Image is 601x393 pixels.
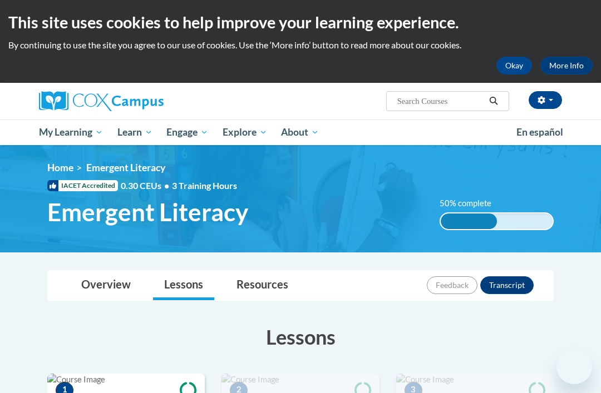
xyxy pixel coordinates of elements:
a: More Info [540,57,593,74]
a: Engage [159,120,215,145]
a: En español [509,121,570,144]
div: 50% complete [441,213,497,229]
button: Search [485,94,502,108]
h3: Lessons [47,323,554,351]
a: Resources [225,271,299,300]
div: Main menu [31,120,570,145]
button: Feedback [427,276,477,294]
img: Cox Campus [39,91,164,111]
a: Lessons [153,271,214,300]
button: Transcript [480,276,534,294]
label: 50% complete [440,197,504,210]
a: Explore [215,120,274,145]
span: • [164,180,169,191]
span: My Learning [39,126,103,139]
input: Search Courses [396,94,485,108]
a: Home [47,162,73,173]
span: Learn [117,126,152,139]
span: Emergent Literacy [47,197,248,227]
span: Explore [223,126,267,139]
a: About [274,120,327,145]
h2: This site uses cookies to help improve your learning experience. [8,11,593,33]
a: Overview [70,271,142,300]
iframe: Button to launch messaging window [556,349,592,384]
button: Account Settings [529,91,562,109]
span: Emergent Literacy [86,162,165,173]
span: 3 Training Hours [172,180,237,191]
span: Engage [166,126,208,139]
p: By continuing to use the site you agree to our use of cookies. Use the ‘More info’ button to read... [8,39,593,51]
span: 0.30 CEUs [121,180,172,192]
span: IACET Accredited [47,180,118,191]
button: Okay [496,57,532,74]
a: Learn [110,120,160,145]
span: En español [516,126,563,138]
a: My Learning [32,120,110,145]
span: About [281,126,319,139]
a: Cox Campus [39,91,202,111]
